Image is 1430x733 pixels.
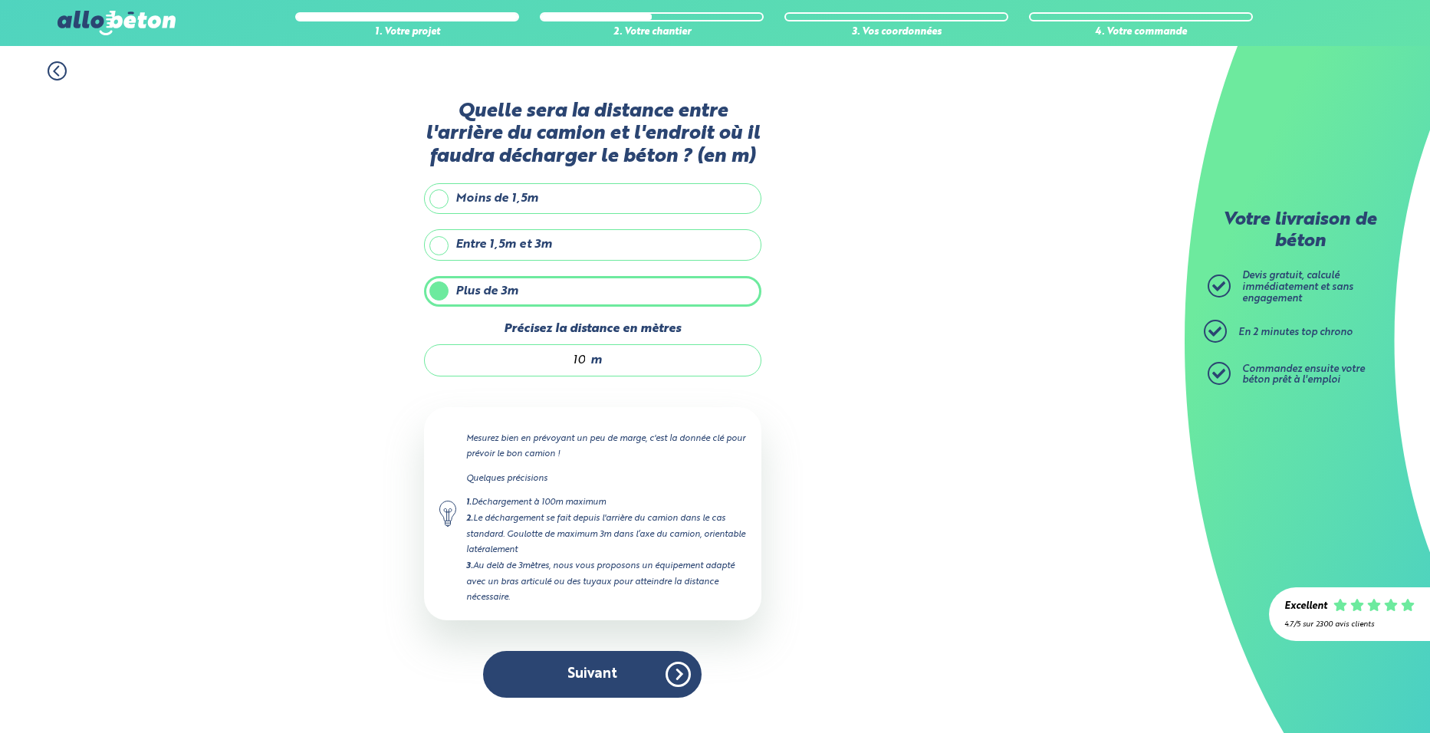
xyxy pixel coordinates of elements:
p: Votre livraison de béton [1211,210,1388,252]
p: Mesurez bien en prévoyant un peu de marge, c'est la donnée clé pour prévoir le bon camion ! [466,431,746,462]
span: m [590,353,602,367]
div: 1. Votre projet [295,27,519,38]
input: 0 [440,353,587,368]
div: Déchargement à 100m maximum [466,495,746,511]
span: En 2 minutes top chrono [1238,327,1353,337]
span: Devis gratuit, calculé immédiatement et sans engagement [1242,271,1353,303]
div: 3. Vos coordonnées [784,27,1008,38]
p: Quelques précisions [466,471,746,486]
strong: 2. [466,514,473,523]
label: Plus de 3m [424,276,761,307]
strong: 3. [466,562,473,570]
div: Le déchargement se fait depuis l'arrière du camion dans le cas standard. Goulotte de maximum 3m d... [466,511,746,557]
label: Entre 1,5m et 3m [424,229,761,260]
div: 4. Votre commande [1029,27,1253,38]
label: Moins de 1,5m [424,183,761,214]
div: 2. Votre chantier [540,27,764,38]
label: Quelle sera la distance entre l'arrière du camion et l'endroit où il faudra décharger le béton ? ... [424,100,761,168]
iframe: Help widget launcher [1294,673,1413,716]
button: Suivant [483,651,702,698]
span: Commandez ensuite votre béton prêt à l'emploi [1242,364,1365,386]
div: Au delà de 3mètres, nous vous proposons un équipement adapté avec un bras articulé ou des tuyaux ... [466,558,746,605]
label: Précisez la distance en mètres [424,322,761,336]
div: Excellent [1284,601,1327,613]
strong: 1. [466,498,472,507]
div: 4.7/5 sur 2300 avis clients [1284,620,1415,629]
img: allobéton [58,11,176,35]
